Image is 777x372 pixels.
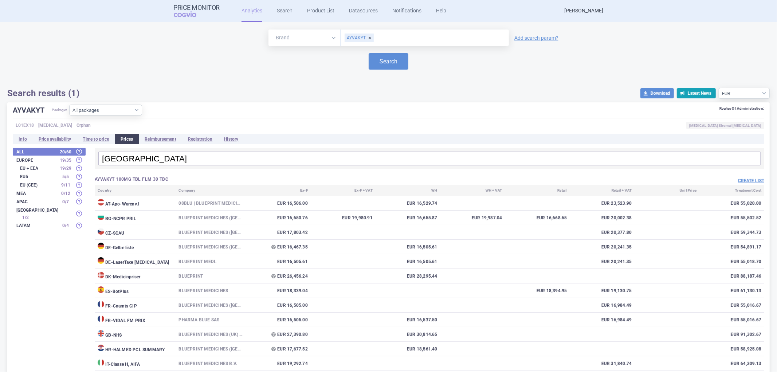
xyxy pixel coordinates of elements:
td: EUR 26,456.24 [246,269,311,283]
img: Spain [98,286,104,293]
strong: [GEOGRAPHIC_DATA] [16,208,58,212]
strong: All [16,150,56,154]
li: Info [13,134,33,144]
td: EUR 58,925.08 [699,342,764,356]
td: EUR 61,130.13 [699,283,764,298]
div: Europe 19/35 [13,156,86,164]
td: EUR 17,677.52 [246,342,311,356]
td: EUR 16,984.49 [570,313,635,327]
th: Ex-F [246,185,311,196]
td: EUR 16,650.76 [246,211,311,225]
td: EUR 88,187.46 [699,269,764,283]
h3: AYVAKYT 100MG TBL FLM 30 TBC [95,176,429,183]
strong: APAC [16,200,56,204]
strong: Price Monitor [174,4,220,11]
td: EUR 55,016.67 [699,298,764,313]
th: Ex-F + VAT [311,185,376,196]
td: Blueprint Medicines ([GEOGRAPHIC_DATA]) B.V. [176,240,246,254]
div: 1 / 2 [16,214,35,221]
td: EUR 30,814.65 [376,327,440,342]
img: Germany [98,243,104,249]
td: EUR 64,309.13 [699,356,764,371]
div: EU + EEA 19/29 [13,165,86,172]
img: United Kingdom [98,330,104,337]
td: BG - NCPR PRIL [95,211,176,225]
td: Blueprint Medicines ([GEOGRAPHIC_DATA]) B.V., [GEOGRAPHIC_DATA] [176,211,246,225]
td: EUR 17,803.42 [246,225,311,240]
button: Download [640,88,674,98]
span: [MEDICAL_DATA] [38,122,72,129]
td: BLUEPRINT MEDICINES ([GEOGRAPHIC_DATA]) SAS [176,298,246,313]
th: WH [376,185,440,196]
th: Country [95,185,176,196]
td: EUR 19,980.91 [311,211,376,225]
td: DK - Medicinpriser [95,269,176,283]
li: Price availability [33,134,77,144]
td: EUR 16,505.00 [246,313,311,327]
td: Blueprint Medi. [176,254,246,269]
td: ES - BotPlus [95,283,176,298]
td: EUR 19,130.75 [570,283,635,298]
td: EUR 55,020.00 [699,196,764,211]
div: 20 / 60 [56,148,75,156]
li: Registration [182,134,218,144]
td: CZ - SCAU [95,225,176,240]
span: [MEDICAL_DATA] Stromal [MEDICAL_DATA] [686,122,764,129]
img: Italy [98,359,104,366]
div: LATAM 0/4 [13,222,86,230]
img: Bulgaria [98,214,104,220]
th: Retail + VAT [570,185,635,196]
a: Price MonitorCOGVIO [174,4,220,18]
td: EUR 55,018.70 [699,254,764,269]
button: Latest News [677,88,716,98]
td: EUR 28,295.44 [376,269,440,283]
td: EUR 91,302.67 [699,327,764,342]
td: EUR 16,529.74 [376,196,440,211]
td: PHARMA BLUE SAS [176,313,246,327]
img: Czech Republic [98,228,104,235]
img: Germany [98,257,104,264]
div: Routes Of Administration: [719,106,764,111]
div: 0 / 12 [56,190,75,197]
td: EUR 16,467.35 [246,240,311,254]
td: EUR 16,505.00 [246,298,311,313]
li: Time to price [77,134,115,144]
div: 0 / 7 [56,198,75,205]
td: Blueprint Medicines (UK) Ltd [176,327,246,342]
td: DE - Gelbe liste [95,240,176,254]
th: Retail [505,185,570,196]
td: EUR 54,891.17 [699,240,764,254]
li: Prices [115,134,139,144]
td: EUR 20,002.38 [570,211,635,225]
td: EUR 16,505.61 [246,254,311,269]
span: Package: [52,105,67,115]
img: Austria [98,199,104,205]
div: EU (CEE) 9/11 [13,181,86,189]
strong: MEA [16,191,56,196]
td: HR - HALMED PCL SUMMARY [95,342,176,356]
td: Blueprint [176,269,246,283]
th: WH + VAT [440,185,505,196]
td: EUR 16,505.61 [376,254,440,269]
span: COGVIO [174,11,207,17]
td: AT - Apo-Warenv.I [95,196,176,211]
td: DE - LauerTaxe [MEDICAL_DATA] [95,254,176,269]
td: EUR 20,241.35 [570,240,635,254]
button: Search [369,53,408,70]
h1: Search results (1) [7,88,79,99]
td: EUR 55,016.67 [699,313,764,327]
span: Orphan [76,122,91,129]
div: 9 / 11 [56,181,75,189]
td: EUR 55,502.52 [699,211,764,225]
td: EUR 16,655.87 [376,211,440,225]
td: Blueprint Medicines ([GEOGRAPHIC_DATA]) B.V. [176,342,246,356]
img: Denmark [98,272,104,278]
div: AYVAKYT [345,34,374,42]
li: History [218,134,244,144]
h1: AYVAKYT [13,105,52,115]
td: EUR 18,394.95 [505,283,570,298]
td: EUR 23,523.90 [570,196,635,211]
strong: EU (CEE) [20,183,56,187]
td: EUR 19,292.74 [246,356,311,371]
td: EUR 16,984.49 [570,298,635,313]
